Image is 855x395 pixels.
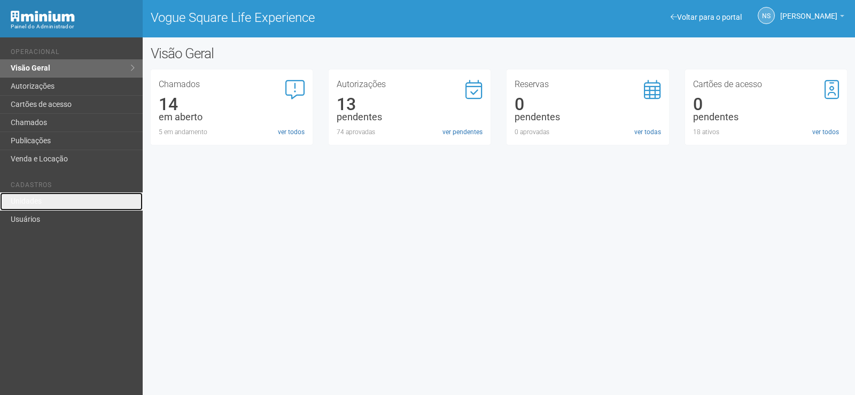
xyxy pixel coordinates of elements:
h1: Vogue Square Life Experience [151,11,491,25]
h3: Cartões de acesso [693,80,839,89]
h3: Autorizações [337,80,483,89]
a: ver pendentes [442,127,483,137]
a: [PERSON_NAME] [780,13,844,22]
div: Painel do Administrador [11,22,135,32]
div: pendentes [693,112,839,122]
div: 18 ativos [693,127,839,137]
div: 0 aprovadas [515,127,660,137]
div: pendentes [337,112,483,122]
li: Operacional [11,48,135,59]
a: ver todos [278,127,305,137]
h3: Chamados [159,80,305,89]
li: Cadastros [11,181,135,192]
a: Voltar para o portal [671,13,742,21]
div: 0 [693,99,839,109]
div: 0 [515,99,660,109]
a: ver todas [634,127,661,137]
img: Minium [11,11,75,22]
a: NS [758,7,775,24]
div: 74 aprovadas [337,127,483,137]
span: Nicolle Silva [780,2,837,20]
a: ver todos [812,127,839,137]
div: 14 [159,99,305,109]
h3: Reservas [515,80,660,89]
div: 13 [337,99,483,109]
div: pendentes [515,112,660,122]
div: 5 em andamento [159,127,305,137]
div: em aberto [159,112,305,122]
h2: Visão Geral [151,45,432,61]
